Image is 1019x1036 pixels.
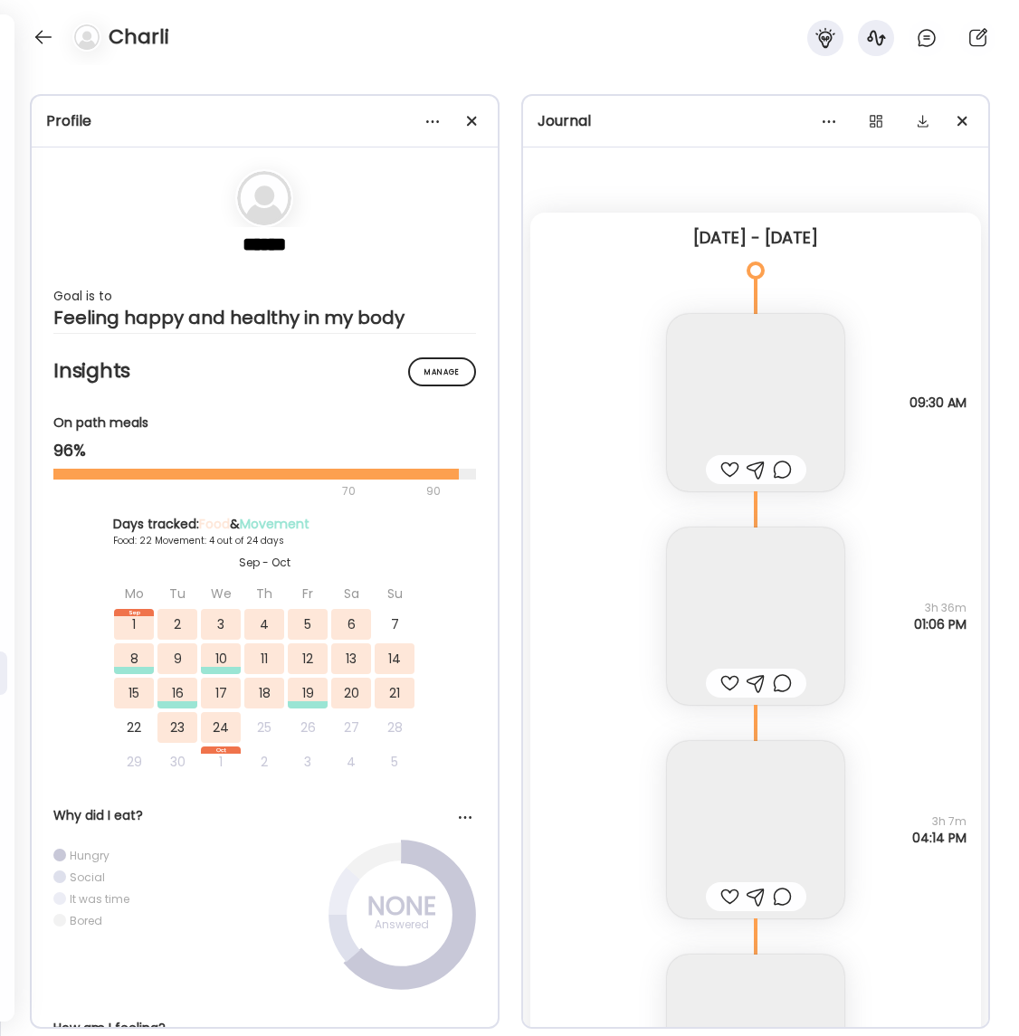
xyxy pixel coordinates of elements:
[113,534,415,547] div: Food: 22 Movement: 4 out of 24 days
[109,23,169,52] h4: Charli
[53,285,476,307] div: Goal is to
[424,480,443,502] div: 90
[244,678,284,708] div: 18
[157,578,197,609] div: Tu
[357,914,447,936] div: Answered
[53,440,476,461] div: 96%
[331,678,371,708] div: 20
[114,643,154,674] div: 8
[331,578,371,609] div: Sa
[375,609,414,640] div: 7
[70,870,105,885] div: Social
[914,616,967,632] span: 01:06 PM
[114,609,154,616] div: Sep
[113,515,415,534] div: Days tracked: &
[909,394,967,411] span: 09:30 AM
[914,600,967,616] span: 3h 36m
[331,643,371,674] div: 13
[53,480,421,502] div: 70
[70,848,110,863] div: Hungry
[53,357,476,385] h2: Insights
[331,609,371,640] div: 6
[331,746,371,777] div: 4
[545,227,967,249] div: [DATE] - [DATE]
[53,307,476,328] div: Feeling happy and healthy in my body
[157,643,197,674] div: 9
[201,746,241,754] div: Oct
[244,643,284,674] div: 11
[201,746,241,777] div: 1
[375,678,414,708] div: 21
[114,678,154,708] div: 15
[912,830,967,846] span: 04:14 PM
[288,643,328,674] div: 12
[331,712,371,743] div: 27
[114,746,154,777] div: 29
[157,609,197,640] div: 2
[288,578,328,609] div: Fr
[288,712,328,743] div: 26
[70,913,102,928] div: Bored
[157,678,197,708] div: 16
[114,609,154,640] div: 1
[244,578,284,609] div: Th
[201,712,241,743] div: 24
[244,609,284,640] div: 4
[288,609,328,640] div: 5
[199,515,230,533] span: Food
[53,413,476,432] div: On path meals
[157,746,197,777] div: 30
[538,110,975,132] div: Journal
[408,357,476,386] div: Manage
[288,678,328,708] div: 19
[201,578,241,609] div: We
[244,712,284,743] div: 25
[240,515,310,533] span: Movement
[113,555,415,571] div: Sep - Oct
[375,746,414,777] div: 5
[201,609,241,640] div: 3
[53,806,476,825] div: Why did I eat?
[46,110,483,132] div: Profile
[201,643,241,674] div: 10
[74,24,100,50] img: bg-avatar-default.svg
[201,678,241,708] div: 17
[70,891,129,907] div: It was time
[375,578,414,609] div: Su
[244,746,284,777] div: 2
[157,712,197,743] div: 23
[114,712,154,743] div: 22
[357,896,447,917] div: NONE
[375,712,414,743] div: 28
[237,171,291,225] img: bg-avatar-default.svg
[288,746,328,777] div: 3
[375,643,414,674] div: 14
[912,813,967,830] span: 3h 7m
[114,578,154,609] div: Mo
